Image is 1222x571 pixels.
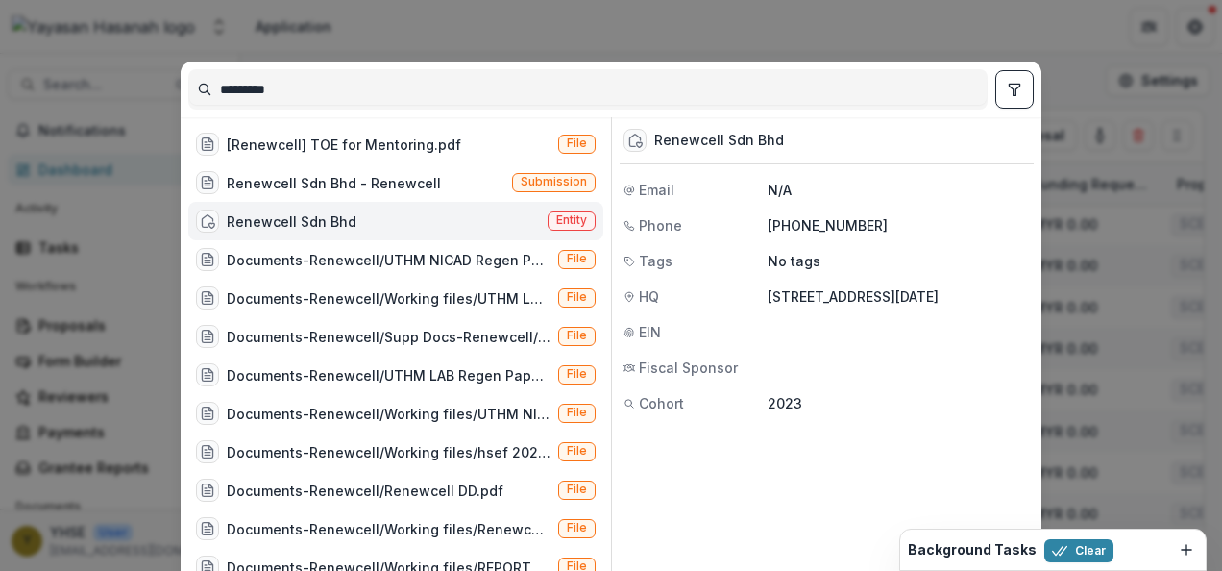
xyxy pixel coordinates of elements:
[768,251,820,271] p: No tags
[227,288,550,309] div: Documents-Renewcell/Working files/UTHM LAB Regen Paper.pdf
[654,133,784,149] div: Renewcell Sdn Bhd
[768,286,1030,307] p: [STREET_ADDRESS][DATE]
[567,137,587,150] span: File
[639,180,674,200] span: Email
[567,406,587,419] span: File
[567,483,587,496] span: File
[567,290,587,304] span: File
[227,173,441,193] div: Renewcell Sdn Bhd - Renewcell
[521,175,587,188] span: Submission
[227,442,550,462] div: Documents-Renewcell/Working files/hsef 2023 pitch deck.pptx
[227,135,461,155] div: [Renewcell] TOE for Mentoring.pdf
[639,322,661,342] span: EIN
[639,215,682,236] span: Phone
[639,393,684,413] span: Cohort
[227,519,550,539] div: Documents-Renewcell/Working files/Renewcell _M_ Sdn Bhd_[DATE].pdf
[639,286,659,307] span: HQ
[227,250,550,270] div: Documents-Renewcell/UTHM NICAD Regen Paper.pdf
[556,213,587,227] span: Entity
[995,70,1034,109] button: toggle filters
[227,404,550,424] div: Documents-Renewcell/Working files/UTHM NICAD Regen Paper.pdf
[567,521,587,534] span: File
[908,542,1037,559] h2: Background Tasks
[768,393,1030,413] p: 2023
[768,180,1030,200] p: N/A
[1175,538,1198,561] button: Dismiss
[567,329,587,342] span: File
[227,365,550,385] div: Documents-Renewcell/UTHM LAB Regen Paper.pdf
[227,211,356,232] div: Renewcell Sdn Bhd
[567,252,587,265] span: File
[227,481,503,501] div: Documents-Renewcell/Renewcell DD.pdf
[567,444,587,458] span: File
[1044,539,1113,562] button: Clear
[639,358,738,378] span: Fiscal Sponsor
[639,251,672,271] span: Tags
[567,367,587,381] span: File
[227,327,550,347] div: Documents-Renewcell/Supp Docs-Renewcell/SSM CORPORATE INFORMATION [DATE].pdf
[768,215,1030,236] p: [PHONE_NUMBER]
